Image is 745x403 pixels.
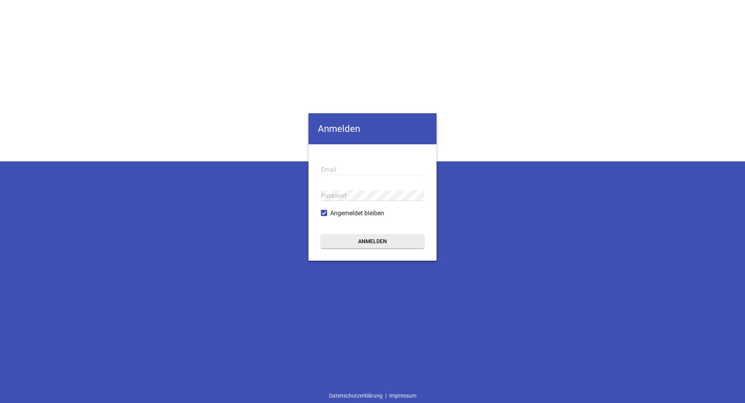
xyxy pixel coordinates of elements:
span: Angemeldet bleiben [330,209,384,218]
a: Datenschutzerklärung [326,388,385,403]
a: Impressum [386,388,419,403]
div: | [326,388,419,403]
button: Anmelden [321,234,424,248]
h4: Anmelden [308,113,437,144]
